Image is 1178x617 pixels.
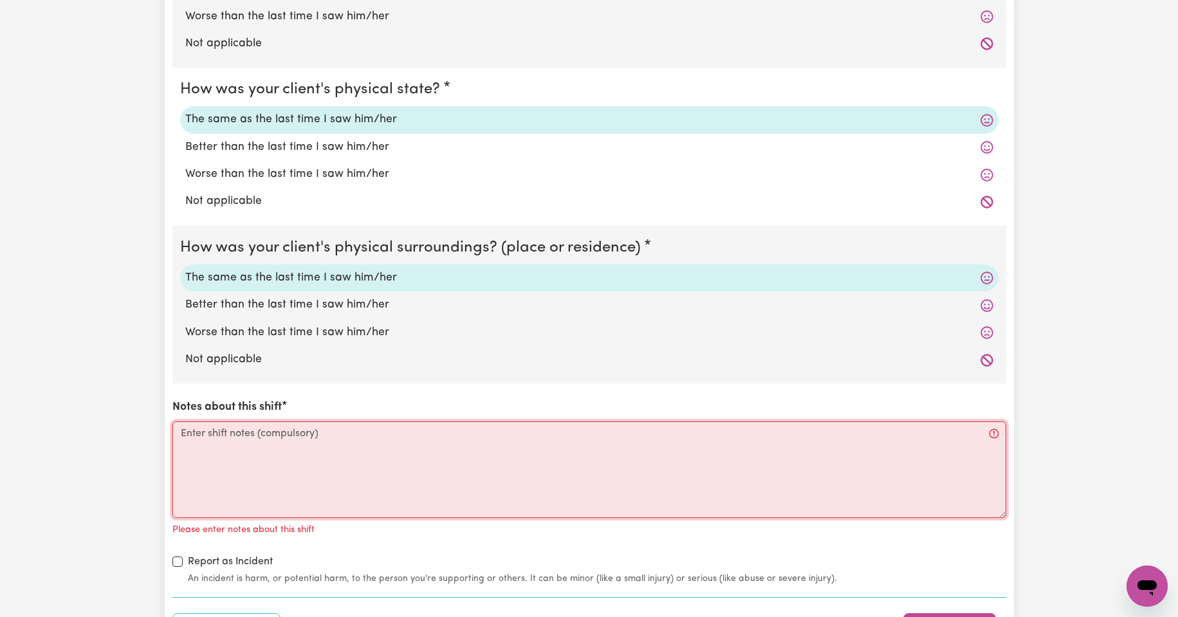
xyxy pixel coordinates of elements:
[172,399,282,416] label: Notes about this shift
[188,572,1006,585] small: An incident is harm, or potential harm, to the person you're supporting or others. It can be mino...
[185,193,993,210] label: Not applicable
[172,523,315,537] p: Please enter notes about this shift
[185,297,993,313] label: Better than the last time I saw him/her
[180,236,646,259] legend: How was your client's physical surroundings? (place or residence)
[185,111,993,128] label: The same as the last time I saw him/her
[185,139,993,156] label: Better than the last time I saw him/her
[185,35,993,52] label: Not applicable
[180,78,445,101] legend: How was your client's physical state?
[1127,566,1168,607] iframe: Button to launch messaging window
[185,8,993,25] label: Worse than the last time I saw him/her
[185,351,993,368] label: Not applicable
[185,270,993,286] label: The same as the last time I saw him/her
[188,554,273,569] label: Report as Incident
[185,324,993,341] label: Worse than the last time I saw him/her
[185,166,993,183] label: Worse than the last time I saw him/her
